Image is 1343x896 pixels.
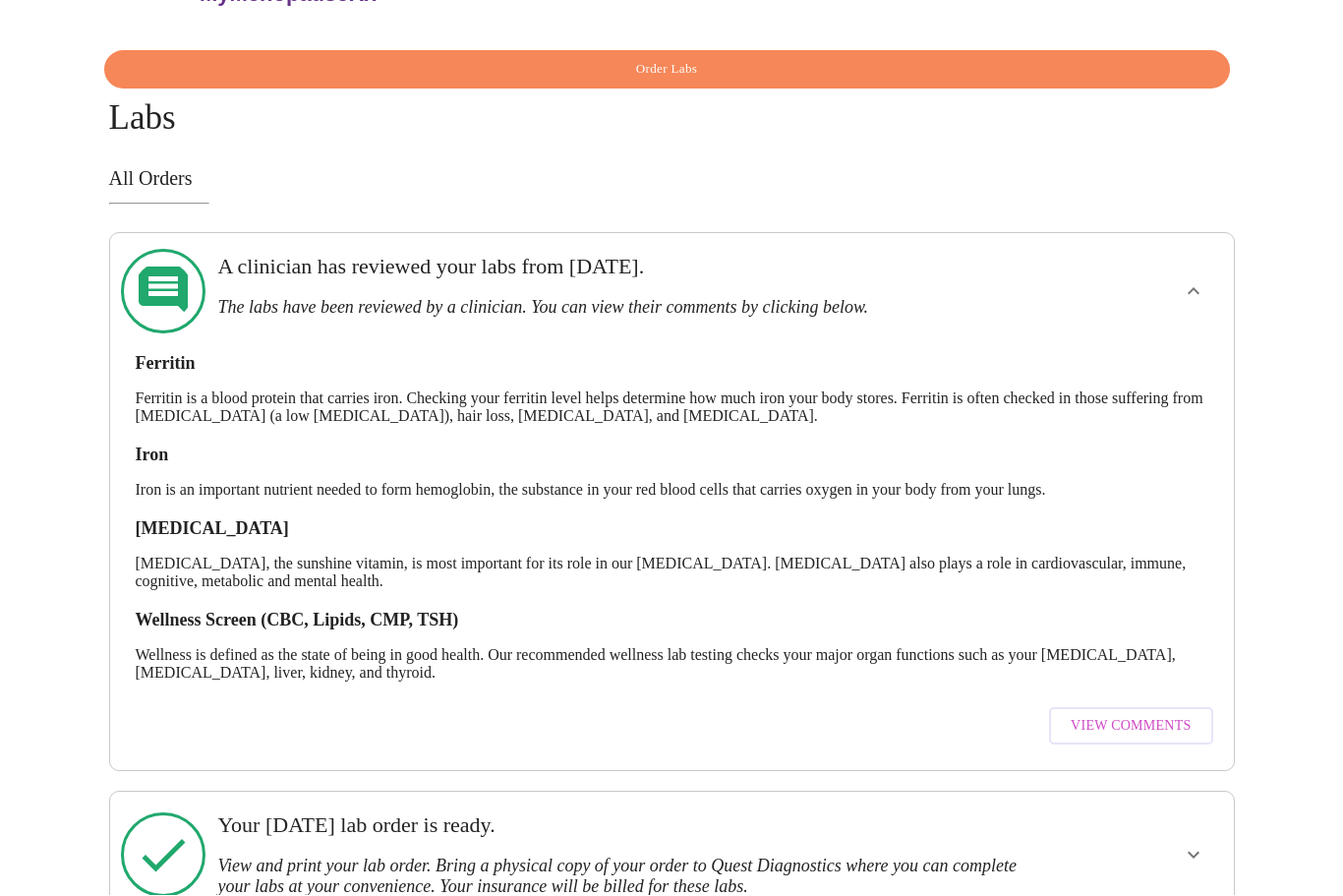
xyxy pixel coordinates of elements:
[127,59,1207,82] span: Order Labs
[136,390,1208,426] p: Ferritin is a blood protein that carries iron. Checking your ferritin level helps determine how m...
[136,519,1208,540] h3: [MEDICAL_DATA]
[217,298,1017,319] h3: The labs have been reviewed by a clinician. You can view their comments by clicking below.
[136,647,1208,683] p: Wellness is defined as the state of being in good health. Our recommended wellness lab testing ch...
[1170,269,1217,316] button: show more
[217,813,1017,839] h3: Your [DATE] lab order is ready.
[104,51,1230,90] button: Order Labs
[1170,832,1217,879] button: show more
[136,446,1208,466] h3: Iron
[1071,715,1191,740] span: View Comments
[136,482,1208,500] p: Iron is an important nutrient needed to form hemoglobin, the substance in your red blood cells th...
[217,255,1017,280] h3: A clinician has reviewed your labs from [DATE].
[136,354,1208,375] h3: Ferritin
[136,611,1208,631] h3: Wellness Screen (CBC, Lipids, CMP, TSH)
[1044,698,1217,756] a: View Comments
[109,168,1235,191] h3: All Orders
[109,51,1235,139] h4: Labs
[1049,708,1212,747] button: View Comments
[136,556,1208,591] p: [MEDICAL_DATA], the sunshine vitamin, is most important for its role in our [MEDICAL_DATA]. [MEDI...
